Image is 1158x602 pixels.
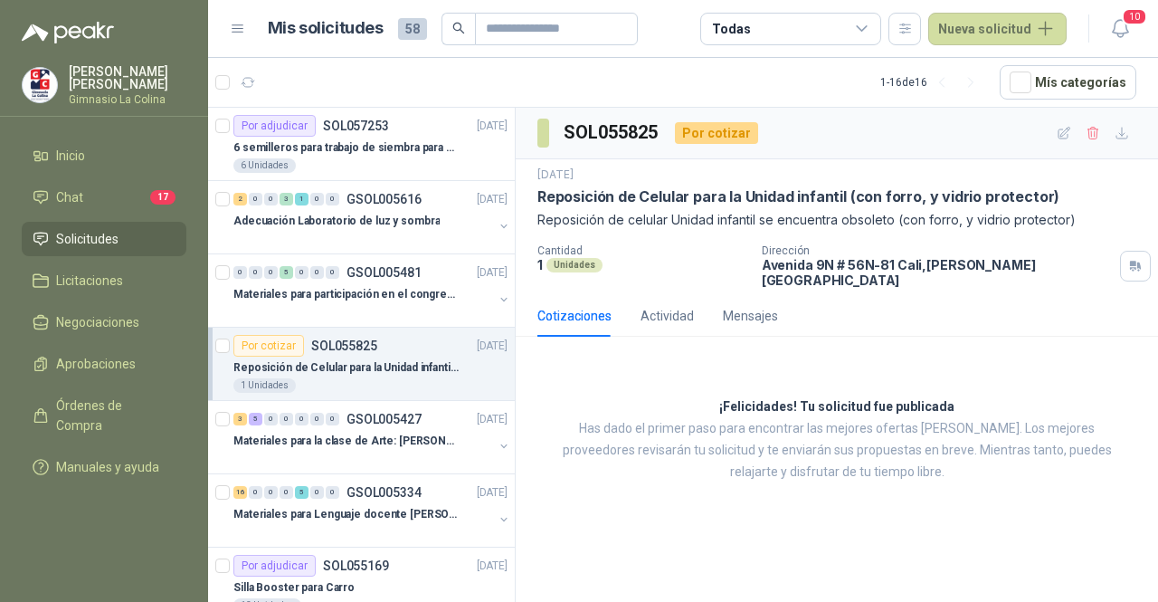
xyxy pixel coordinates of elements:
[477,411,508,428] p: [DATE]
[326,486,339,499] div: 0
[233,413,247,425] div: 3
[1122,8,1147,25] span: 10
[675,122,758,144] div: Por cotizar
[233,433,459,450] p: Materiales para la clase de Arte: [PERSON_NAME]
[762,257,1113,288] p: Avenida 9N # 56N-81 Cali , [PERSON_NAME][GEOGRAPHIC_DATA]
[537,257,543,272] p: 1
[295,193,308,205] div: 1
[326,266,339,279] div: 0
[477,484,508,502] p: [DATE]
[477,118,508,135] p: [DATE]
[762,244,1113,257] p: Dirección
[56,229,119,249] span: Solicitudes
[233,378,296,393] div: 1 Unidades
[233,213,440,230] p: Adecuación Laboratorio de luz y sombra
[477,191,508,208] p: [DATE]
[233,139,459,157] p: 6 semilleros para trabajo de siembra para estudiantes en la granja
[268,15,384,42] h1: Mis solicitudes
[723,306,778,326] div: Mensajes
[326,413,339,425] div: 0
[564,119,660,147] h3: SOL055825
[22,263,186,298] a: Licitaciones
[233,158,296,173] div: 6 Unidades
[22,305,186,339] a: Negociaciones
[310,266,324,279] div: 0
[537,244,747,257] p: Cantidad
[233,262,511,320] a: 0 0 0 5 0 0 0 GSOL005481[DATE] Materiales para participación en el congreso, UI
[56,312,139,332] span: Negociaciones
[208,328,515,401] a: Por cotizarSOL055825[DATE] Reposición de Celular para la Unidad infantil (con forro, y vidrio pro...
[22,347,186,381] a: Aprobaciones
[233,286,459,303] p: Materiales para participación en el congreso, UI
[56,354,136,374] span: Aprobaciones
[249,413,262,425] div: 5
[280,193,293,205] div: 3
[56,146,85,166] span: Inicio
[264,486,278,499] div: 0
[310,193,324,205] div: 0
[311,339,377,352] p: SOL055825
[280,266,293,279] div: 5
[295,486,308,499] div: 5
[280,486,293,499] div: 0
[69,94,186,105] p: Gimnasio La Colina
[233,335,304,357] div: Por cotizar
[323,559,389,572] p: SOL055169
[69,65,186,91] p: [PERSON_NAME] [PERSON_NAME]
[719,397,954,418] h3: ¡Felicidades! Tu solicitud fue publicada
[249,486,262,499] div: 0
[56,187,83,207] span: Chat
[295,413,308,425] div: 0
[233,193,247,205] div: 2
[233,359,459,377] p: Reposición de Celular para la Unidad infantil (con forro, y vidrio protector)
[233,579,355,597] p: Silla Booster para Carro
[310,486,324,499] div: 0
[537,167,574,184] p: [DATE]
[537,187,1059,206] p: Reposición de Celular para la Unidad infantil (con forro, y vidrio protector)
[56,271,123,291] span: Licitaciones
[452,22,465,34] span: search
[22,388,186,443] a: Órdenes de Compra
[310,413,324,425] div: 0
[346,486,422,499] p: GSOL005334
[249,193,262,205] div: 0
[233,408,511,466] a: 3 5 0 0 0 0 0 GSOL005427[DATE] Materiales para la clase de Arte: [PERSON_NAME]
[22,22,114,43] img: Logo peakr
[477,338,508,355] p: [DATE]
[22,139,186,173] a: Inicio
[233,188,511,246] a: 2 0 0 3 1 0 0 GSOL005616[DATE] Adecuación Laboratorio de luz y sombra
[326,193,339,205] div: 0
[233,486,247,499] div: 16
[880,68,985,97] div: 1 - 16 de 16
[1104,13,1136,45] button: 10
[477,264,508,282] p: [DATE]
[346,413,422,425] p: GSOL005427
[208,108,515,181] a: Por adjudicarSOL057253[DATE] 6 semilleros para trabajo de siembra para estudiantes en la granja6 ...
[22,450,186,484] a: Manuales y ayuda
[346,193,422,205] p: GSOL005616
[280,413,293,425] div: 0
[233,482,511,540] a: 16 0 0 0 5 0 0 GSOL005334[DATE] Materiales para Lenguaje docente [PERSON_NAME]
[23,68,57,102] img: Company Logo
[233,115,316,137] div: Por adjudicar
[264,266,278,279] div: 0
[249,266,262,279] div: 0
[233,266,247,279] div: 0
[561,418,1113,483] p: Has dado el primer paso para encontrar las mejores ofertas [PERSON_NAME]. Los mejores proveedores...
[398,18,427,40] span: 58
[56,457,159,477] span: Manuales y ayuda
[712,19,750,39] div: Todas
[1000,65,1136,100] button: Mís categorías
[264,413,278,425] div: 0
[477,558,508,575] p: [DATE]
[233,555,316,577] div: Por adjudicar
[537,210,1136,230] p: Reposición de celular Unidad infantil se encuentra obsoleto (con forro, y vidrio protector)
[928,13,1067,45] button: Nueva solicitud
[295,266,308,279] div: 0
[323,119,389,132] p: SOL057253
[546,258,603,272] div: Unidades
[150,190,176,205] span: 17
[537,306,612,326] div: Cotizaciones
[641,306,694,326] div: Actividad
[56,396,169,435] span: Órdenes de Compra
